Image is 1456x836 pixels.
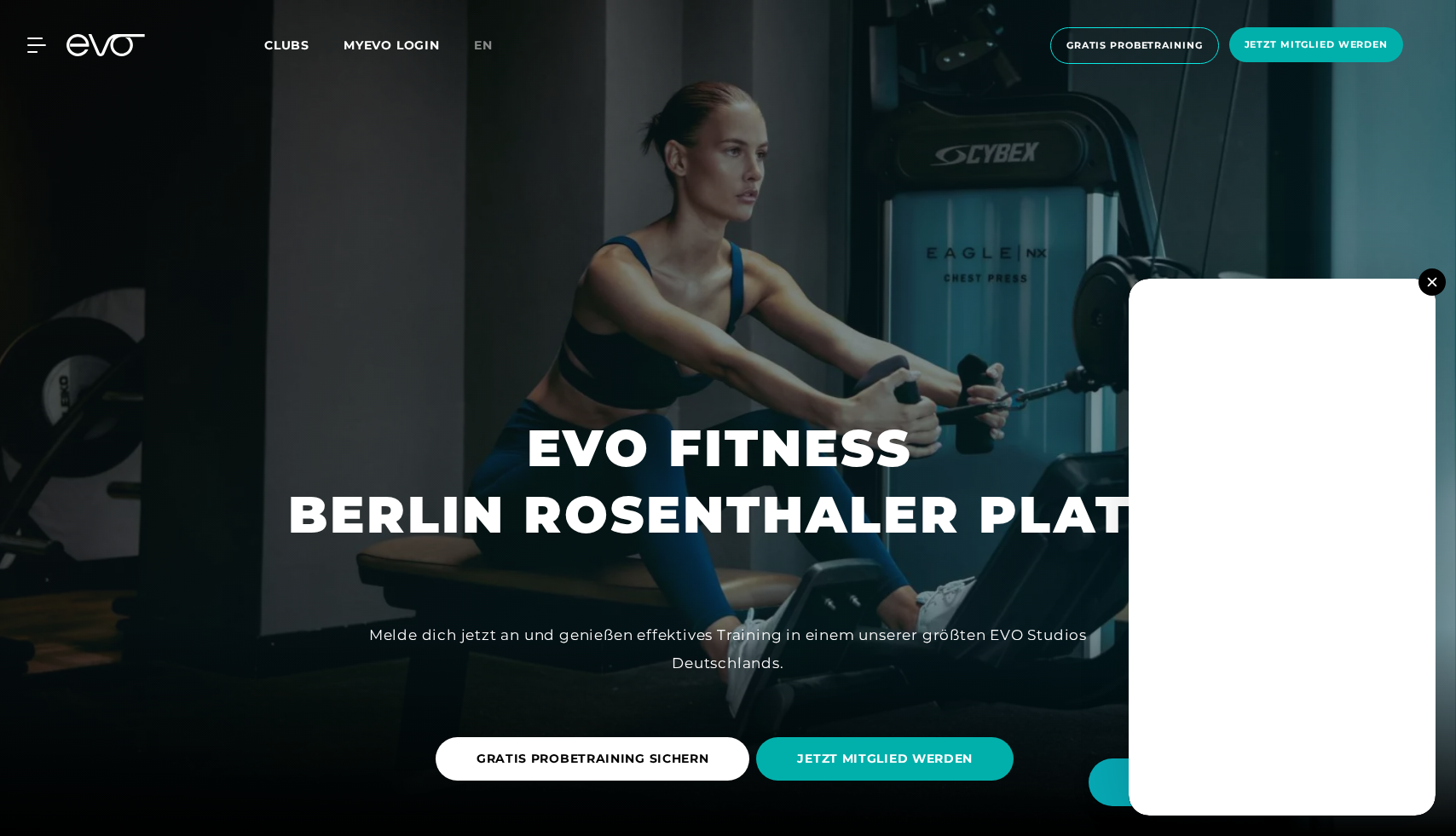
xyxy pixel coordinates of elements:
a: Jetzt Mitglied werden [1224,27,1408,64]
h1: EVO FITNESS BERLIN ROSENTHALER PLATZ [288,415,1169,548]
a: GRATIS PROBETRAINING SICHERN [436,724,757,793]
span: GRATIS PROBETRAINING SICHERN [477,750,709,768]
button: Hallo Athlet! Was möchtest du tun? [1089,758,1422,806]
a: Clubs [264,37,344,53]
div: Melde dich jetzt an und genießen effektives Training in einem unserer größten EVO Studios Deutsch... [344,621,1112,677]
a: JETZT MITGLIED WERDEN [756,724,1020,793]
a: en [474,36,513,55]
a: MYEVO LOGIN [344,37,440,53]
span: en [474,37,493,53]
span: Gratis Probetraining [1066,38,1203,53]
img: close.svg [1427,277,1436,286]
span: JETZT MITGLIED WERDEN [797,750,973,768]
span: Jetzt Mitglied werden [1245,37,1388,52]
a: Gratis Probetraining [1045,27,1224,64]
span: Clubs [264,37,309,53]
